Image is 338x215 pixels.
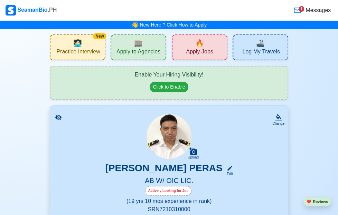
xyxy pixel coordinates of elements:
[186,48,213,57] span: Apply Jobs
[116,48,160,57] span: Apply to Agencies
[58,176,280,186] h5: AB W/ OIC LIC.
[299,6,304,12] div: 1
[188,155,199,160] div: Upload
[150,82,188,92] button: Click to Enable
[131,21,139,29] span: bell
[58,205,280,214] p: SRN 7210310000
[145,186,192,196] div: Actively Looking for Job
[272,121,284,126] div: Change
[140,22,207,28] a: New Here ? Click How to Apply
[303,197,331,206] button: heartReviews
[256,38,265,48] span: travel
[224,171,233,176] div: Edit
[307,199,311,204] span: heart
[57,71,281,79] div: Enable Your Hiring Visibility!
[73,38,82,48] span: interview
[56,48,100,57] span: Practice Interview
[134,38,143,48] span: agencies
[93,33,106,39] div: New
[105,162,222,176] h3: [PERSON_NAME] PERAS
[48,7,57,13] span: .PH
[58,197,280,205] p: (19 yrs 10 mos experience in rank)
[195,38,204,48] span: new
[6,5,57,16] div: SeamanBio
[242,48,280,57] span: Log My Travels
[304,6,331,14] span: Messages
[6,5,16,16] img: Logo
